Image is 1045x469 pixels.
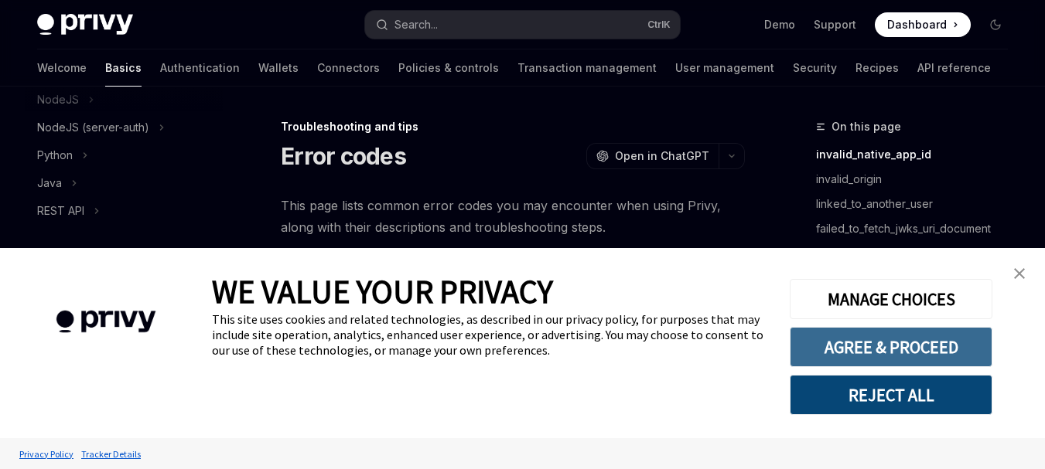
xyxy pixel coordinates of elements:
a: Security [793,49,837,87]
span: Dashboard [887,17,947,32]
div: NodeJS (server-auth) [37,118,149,137]
a: API reference [917,49,991,87]
a: Connectors [317,49,380,87]
span: On this page [832,117,901,136]
a: Wallets [258,49,299,87]
div: Python [37,146,73,165]
a: Dashboard [875,12,971,37]
a: close banner [1004,258,1035,289]
a: User management [675,49,774,87]
button: AGREE & PROCEED [790,327,992,367]
a: Tracker Details [77,440,145,467]
span: WE VALUE YOUR PRIVACY [212,271,553,311]
button: MANAGE CHOICES [790,279,992,319]
a: Demo [764,17,795,32]
img: dark logo [37,14,133,36]
div: Search... [394,15,438,34]
a: Transaction management [517,49,657,87]
span: This page lists common error codes you may encounter when using Privy, along with their descripti... [281,195,745,238]
img: close banner [1014,268,1025,279]
h1: Error codes [281,142,406,170]
a: linked_to_another_user [816,192,1020,216]
a: Wallet proxy not initialized [816,241,1020,266]
button: Search...CtrlK [365,11,681,39]
div: Troubleshooting and tips [281,119,745,134]
a: Welcome [37,49,87,87]
a: Basics [105,49,142,87]
a: invalid_origin [816,167,1020,192]
button: Toggle dark mode [983,12,1008,37]
button: REJECT ALL [790,375,992,415]
img: company logo [23,288,189,355]
a: Support [814,17,856,32]
button: Open in ChatGPT [586,143,719,169]
div: This site uses cookies and related technologies, as described in our privacy policy, for purposes... [212,311,767,358]
a: failed_to_fetch_jwks_uri_document [816,216,1020,241]
a: Policies & controls [398,49,499,87]
a: Privacy Policy [15,440,77,467]
a: Recipes [855,49,899,87]
a: invalid_native_app_id [816,142,1020,167]
a: Authentication [160,49,240,87]
div: Java [37,174,62,192]
div: REST API [37,202,84,220]
span: Ctrl K [647,19,671,31]
span: Open in ChatGPT [615,148,709,164]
